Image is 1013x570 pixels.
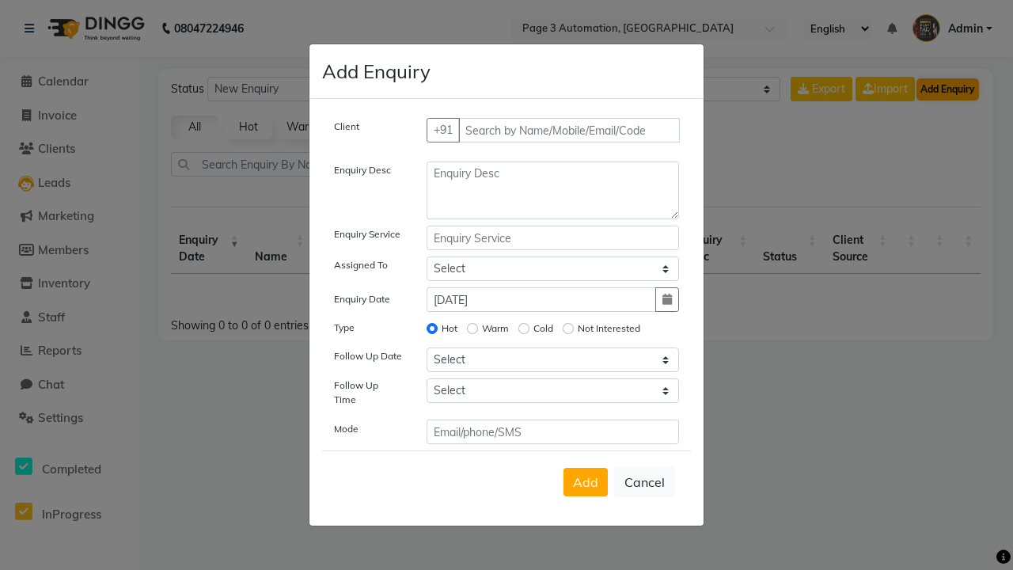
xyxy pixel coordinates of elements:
[427,420,680,444] input: Email/phone/SMS
[334,163,391,177] label: Enquiry Desc
[334,349,402,363] label: Follow Up Date
[334,258,388,272] label: Assigned To
[578,321,640,336] label: Not Interested
[334,227,400,241] label: Enquiry Service
[427,226,680,250] input: Enquiry Service
[334,292,390,306] label: Enquiry Date
[334,422,359,436] label: Mode
[442,321,457,336] label: Hot
[334,378,403,407] label: Follow Up Time
[322,57,431,85] h4: Add Enquiry
[482,321,509,336] label: Warm
[427,118,460,142] button: +91
[334,321,355,335] label: Type
[334,120,359,134] label: Client
[458,118,681,142] input: Search by Name/Mobile/Email/Code
[533,321,553,336] label: Cold
[563,468,608,496] button: Add
[573,474,598,490] span: Add
[614,467,675,497] button: Cancel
